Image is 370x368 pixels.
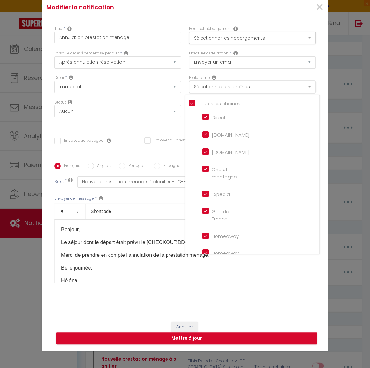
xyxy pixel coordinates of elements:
i: This Rental [233,26,238,31]
label: Anglais [94,163,111,170]
button: Sélectionner les hébergements [189,32,316,44]
i: Event Occur [124,51,128,56]
label: Délai [54,75,64,81]
label: Titre [54,26,62,32]
a: Shortcode [86,204,116,219]
a: Italic [70,204,86,219]
label: Portugais [125,163,146,170]
p: Héléna [61,277,299,285]
label: Envoyer ce message [54,196,94,202]
p: Le séjour dont le départ était prévu le [CHECKOUT:DD-MM-YYYY] a été annulé.​​ [61,239,299,246]
button: Close [316,1,324,14]
label: Plateforme [189,75,210,81]
label: Espagnol [160,163,181,170]
h4: Modifier la notification [46,3,228,12]
i: Message [99,196,103,201]
i: Action Channel [212,75,216,80]
button: Sélectionnez les chaînes [189,81,316,93]
label: Statut [54,99,66,105]
button: Mettre à jour [56,332,317,344]
button: Annuler [171,322,198,333]
label: Gite de France [209,208,236,223]
label: Sujet [54,179,64,185]
i: Action Time [69,75,73,80]
i: Title [67,26,72,31]
label: Pour cet hébergement [189,26,231,32]
label: Lorsque cet événement se produit [54,50,119,56]
p: Bonjour, [61,226,299,234]
label: Chalet montagne [209,166,237,181]
i: Booking status [68,99,72,105]
button: Ouvrir le widget de chat LiveChat [5,3,24,22]
p: Belle journée, [61,264,299,272]
i: Action Type [233,51,238,56]
i: Envoyer au voyageur [107,138,111,143]
label: Français [61,163,80,170]
label: Effectuer cette action [189,50,229,56]
i: Subject [68,177,73,183]
a: Bold [54,204,70,219]
p: Merci de prendre en compte l'annulation de la prestation ménage. [61,251,299,259]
